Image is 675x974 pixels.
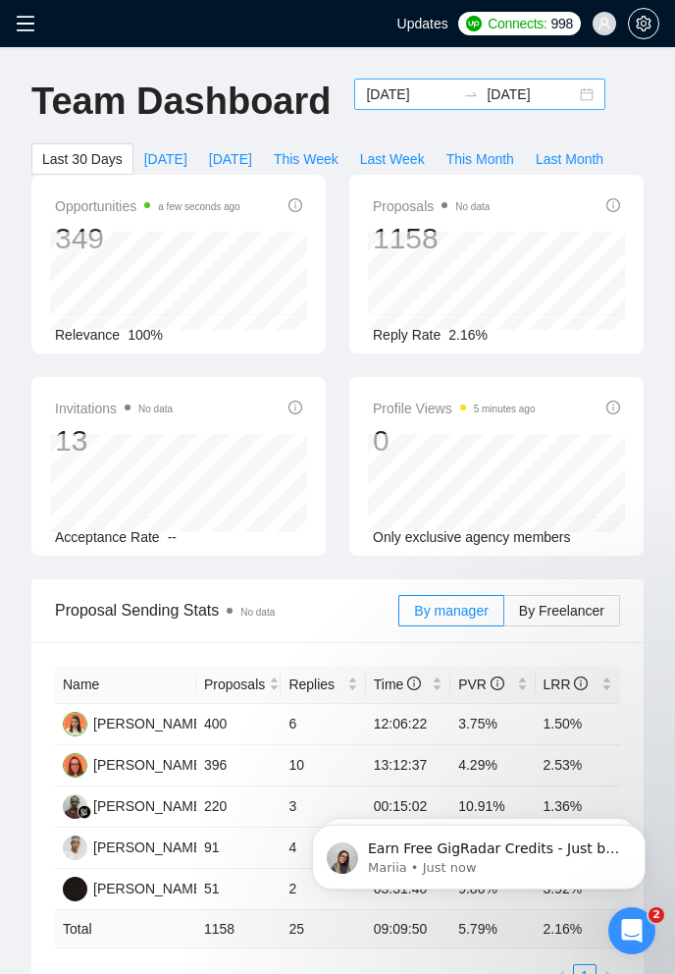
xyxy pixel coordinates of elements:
[628,16,659,31] a: setting
[196,704,281,745] td: 400
[55,220,240,257] div: 349
[628,8,659,39] button: setting
[288,401,302,414] span: info-circle
[31,143,133,175] button: Last 30 Days
[450,910,535,948] td: 5.79 %
[63,794,87,819] img: K
[283,784,675,921] iframe: Intercom notifications message
[263,143,349,175] button: This Week
[448,327,488,343] span: 2.16%
[463,86,479,102] span: to
[204,674,265,695] span: Proposals
[414,603,488,619] span: By manager
[63,880,206,895] a: JR[PERSON_NAME]
[198,143,263,175] button: [DATE]
[455,201,490,212] span: No data
[491,676,504,690] span: info-circle
[436,143,525,175] button: This Month
[608,907,655,954] iframe: Intercom live chat
[63,712,87,736] img: O
[196,745,281,786] td: 396
[55,598,398,622] span: Proposal Sending Stats
[551,13,573,34] span: 998
[281,910,365,948] td: 25
[63,753,87,778] img: A
[93,878,206,899] div: [PERSON_NAME]
[450,704,535,745] td: 3.75%
[128,327,163,343] span: 100%
[281,869,365,910] td: 2
[93,837,206,858] div: [PERSON_NAME]
[240,607,275,618] span: No data
[397,16,448,31] span: Updates
[373,327,441,343] span: Reply Rate
[366,704,450,745] td: 12:06:22
[366,910,450,948] td: 09:09:50
[133,143,198,175] button: [DATE]
[536,910,620,948] td: 2.16 %
[281,666,365,704] th: Replies
[196,786,281,828] td: 220
[281,828,365,869] td: 4
[525,143,614,175] button: Last Month
[606,198,620,212] span: info-circle
[196,828,281,869] td: 91
[63,797,206,813] a: K[PERSON_NAME]
[196,910,281,948] td: 1158
[274,148,338,170] span: This Week
[281,745,365,786] td: 10
[373,422,536,460] div: 0
[288,674,342,695] span: Replies
[373,194,490,218] span: Proposals
[138,404,173,414] span: No data
[446,148,514,170] span: This Month
[63,877,87,901] img: JR
[536,745,620,786] td: 2.53%
[93,795,206,817] div: [PERSON_NAME]
[463,86,479,102] span: swap-right
[374,676,421,692] span: Time
[366,745,450,786] td: 13:12:37
[55,666,196,704] th: Name
[474,404,536,414] time: 5 minutes ago
[16,14,35,33] span: menu
[536,704,620,745] td: 1.50%
[606,401,620,414] span: info-circle
[144,148,187,170] span: [DATE]
[63,836,87,860] img: TA
[63,715,206,730] a: O[PERSON_NAME]
[31,79,331,125] h1: Team Dashboard
[629,16,658,31] span: setting
[373,529,571,545] span: Only exclusive agency members
[349,143,436,175] button: Last Week
[544,676,589,692] span: LRR
[55,529,160,545] span: Acceptance Rate
[536,148,603,170] span: Last Month
[55,194,240,218] span: Opportunities
[196,666,281,704] th: Proposals
[366,83,455,105] input: Start date
[487,83,576,105] input: End date
[458,676,504,692] span: PVR
[466,16,482,31] img: upwork-logo.png
[373,397,536,420] span: Profile Views
[281,786,365,828] td: 3
[55,397,173,420] span: Invitations
[649,907,664,923] span: 2
[288,198,302,212] span: info-circle
[519,603,604,619] span: By Freelancer
[209,148,252,170] span: [DATE]
[55,422,173,460] div: 13
[488,13,546,34] span: Connects:
[450,745,535,786] td: 4.29%
[63,756,206,772] a: A[PERSON_NAME]
[281,704,365,745] td: 6
[597,17,611,30] span: user
[42,148,123,170] span: Last 30 Days
[360,148,425,170] span: Last Week
[55,910,196,948] td: Total
[168,529,177,545] span: --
